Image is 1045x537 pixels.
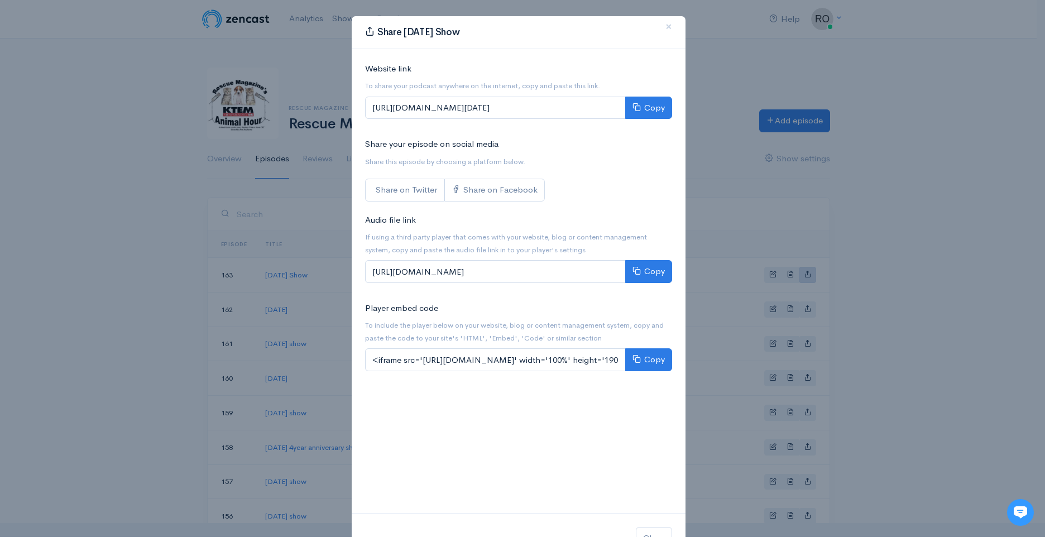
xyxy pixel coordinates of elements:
[365,232,647,255] small: If using a third party player that comes with your website, blog or content management system, co...
[365,97,626,119] input: [URL][DOMAIN_NAME][DATE]
[365,179,444,202] a: Share on Twitter
[365,260,626,283] input: [URL][DOMAIN_NAME]
[625,97,672,119] button: Copy
[365,320,664,343] small: To include the player below on your website, blog or content management system, copy and paste th...
[24,148,208,171] input: Search articles
[365,63,411,75] label: Website link
[7,130,217,143] p: Find an answer quickly
[365,348,626,371] input: <iframe src='[URL][DOMAIN_NAME]' width='100%' height='190' frameborder='0' scrolling='no' seamles...
[72,93,134,102] span: New conversation
[444,179,545,202] a: Share on Facebook
[652,12,686,42] button: Close
[365,138,498,151] label: Share your episode on social media
[365,157,525,166] small: Share this episode by choosing a platform below.
[665,18,672,35] span: ×
[365,214,416,227] label: Audio file link
[365,81,600,90] small: To share your podcast anywhere on the internet, copy and paste this link.
[625,260,672,283] button: Copy
[9,85,214,109] button: New conversation
[365,302,438,315] label: Player embed code
[377,26,459,38] span: Share [DATE] Show
[365,179,545,202] div: Social sharing links
[1007,499,1034,526] iframe: gist-messenger-bubble-iframe
[625,348,672,371] button: Copy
